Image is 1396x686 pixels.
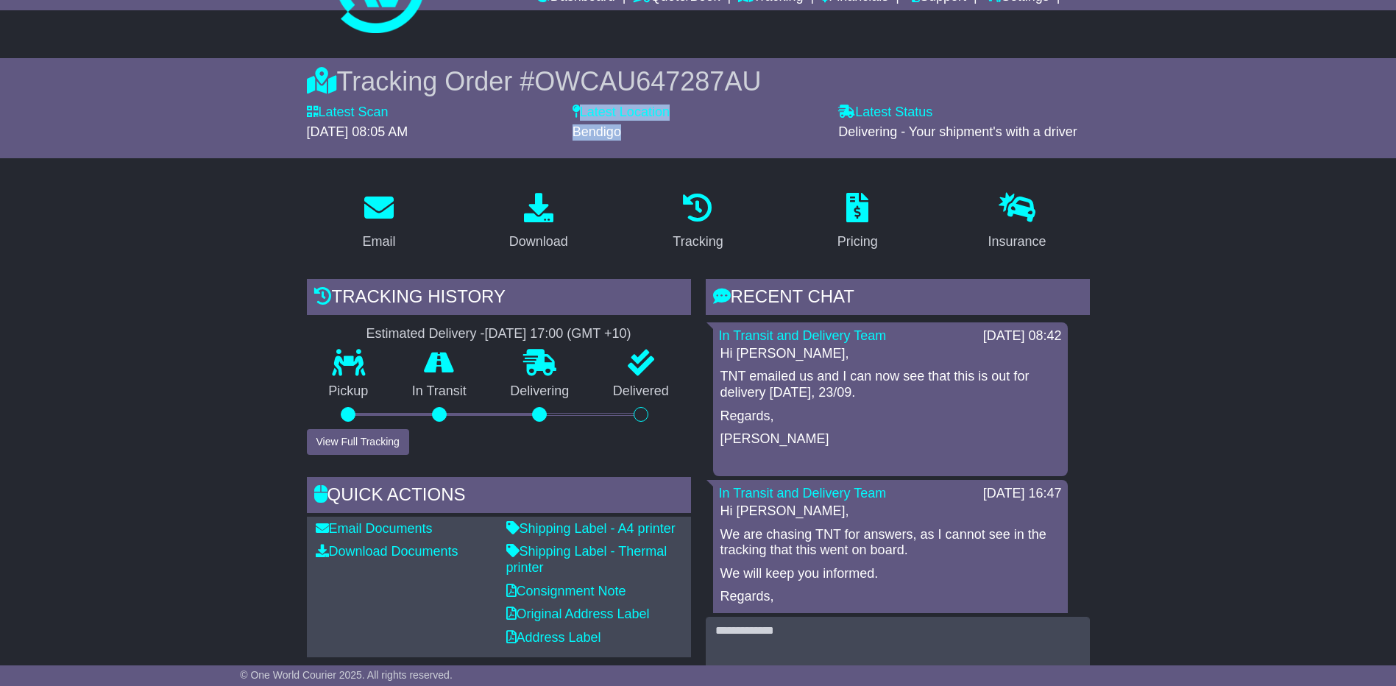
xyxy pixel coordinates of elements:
[362,232,395,252] div: Email
[485,326,631,342] div: [DATE] 17:00 (GMT +10)
[720,612,1060,629] p: [PERSON_NAME]
[720,431,1060,448] p: [PERSON_NAME]
[352,188,405,257] a: Email
[591,383,691,400] p: Delivered
[240,669,453,681] span: © One World Courier 2025. All rights reserved.
[720,409,1060,425] p: Regards,
[720,369,1060,400] p: TNT emailed us and I can now see that this is out for delivery [DATE], 23/09.
[506,630,601,645] a: Address Label
[500,188,578,257] a: Download
[307,279,691,319] div: Tracking history
[720,503,1060,520] p: Hi [PERSON_NAME],
[307,429,409,455] button: View Full Tracking
[837,232,878,252] div: Pricing
[828,188,887,257] a: Pricing
[838,124,1077,139] span: Delivering - Your shipment's with a driver
[663,188,732,257] a: Tracking
[316,521,433,536] a: Email Documents
[316,544,458,559] a: Download Documents
[719,486,887,501] a: In Transit and Delivery Team
[506,521,676,536] a: Shipping Label - A4 printer
[534,66,761,96] span: OWCAU647287AU
[719,328,887,343] a: In Transit and Delivery Team
[307,326,691,342] div: Estimated Delivery -
[838,105,932,121] label: Latest Status
[390,383,489,400] p: In Transit
[573,105,670,121] label: Latest Location
[983,328,1062,344] div: [DATE] 08:42
[979,188,1056,257] a: Insurance
[307,66,1090,97] div: Tracking Order #
[720,527,1060,559] p: We are chasing TNT for answers, as I cannot see in the tracking that this went on board.
[307,124,408,139] span: [DATE] 08:05 AM
[573,124,621,139] span: Bendigo
[307,477,691,517] div: Quick Actions
[673,232,723,252] div: Tracking
[720,589,1060,605] p: Regards,
[489,383,592,400] p: Delivering
[988,232,1046,252] div: Insurance
[506,584,626,598] a: Consignment Note
[720,346,1060,362] p: Hi [PERSON_NAME],
[706,279,1090,319] div: RECENT CHAT
[509,232,568,252] div: Download
[307,105,389,121] label: Latest Scan
[307,383,391,400] p: Pickup
[506,607,650,621] a: Original Address Label
[983,486,1062,502] div: [DATE] 16:47
[720,566,1060,582] p: We will keep you informed.
[506,544,667,575] a: Shipping Label - Thermal printer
